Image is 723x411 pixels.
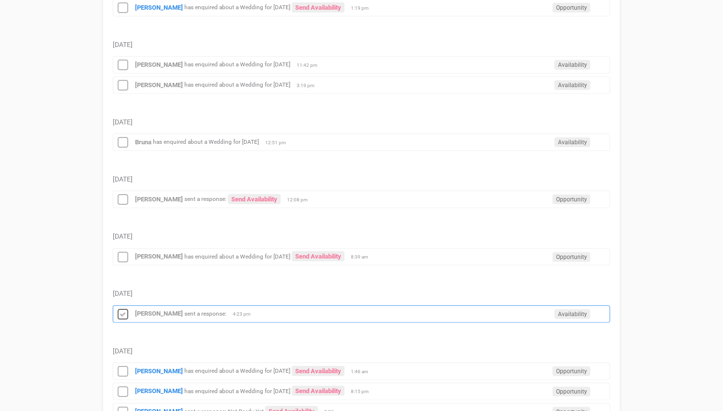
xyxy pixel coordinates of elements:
[351,254,375,260] span: 8:39 am
[553,195,590,204] span: Opportunity
[553,3,590,13] span: Opportunity
[555,137,590,147] span: Availability
[297,82,321,89] span: 3:19 pm
[292,386,345,396] a: Send Availability
[184,196,226,203] small: sent a response:
[135,138,151,146] a: Bruna
[292,251,345,261] a: Send Availability
[555,309,590,319] span: Availability
[184,82,290,89] small: has enquired about a Wedding for [DATE]
[184,388,290,395] small: has enquired about a Wedding for [DATE]
[135,310,183,317] a: [PERSON_NAME]
[113,41,610,48] h5: [DATE]
[292,366,345,376] a: Send Availability
[135,253,183,260] a: [PERSON_NAME]
[184,61,290,68] small: has enquired about a Wedding for [DATE]
[184,368,290,375] small: has enquired about a Wedding for [DATE]
[233,311,257,318] span: 4:23 pm
[135,4,183,11] a: [PERSON_NAME]
[351,388,375,395] span: 8:15 pm
[113,348,610,355] h5: [DATE]
[184,310,226,317] small: sent a response:
[135,196,183,203] a: [PERSON_NAME]
[351,5,375,12] span: 1:19 pm
[113,233,610,240] h5: [DATE]
[553,366,590,376] span: Opportunity
[135,81,183,89] a: [PERSON_NAME]
[228,194,281,204] a: Send Availability
[135,367,183,375] a: [PERSON_NAME]
[184,253,290,260] small: has enquired about a Wedding for [DATE]
[113,176,610,183] h5: [DATE]
[292,2,345,13] a: Send Availability
[265,139,289,146] span: 12:51 pm
[555,80,590,90] span: Availability
[113,290,610,297] h5: [DATE]
[351,368,375,375] span: 1:46 am
[555,60,590,70] span: Availability
[135,61,183,68] a: [PERSON_NAME]
[113,119,610,126] h5: [DATE]
[153,139,259,146] small: has enquired about a Wedding for [DATE]
[287,197,311,203] span: 12:08 pm
[553,252,590,262] span: Opportunity
[135,387,183,395] a: [PERSON_NAME]
[184,4,290,11] small: has enquired about a Wedding for [DATE]
[297,62,321,69] span: 11:42 pm
[553,387,590,396] span: Opportunity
